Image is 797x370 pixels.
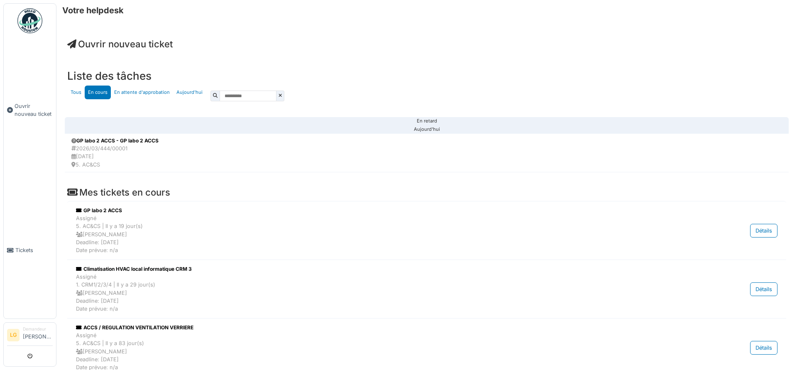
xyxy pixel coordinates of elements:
[750,341,777,355] div: Détails
[74,263,780,315] a: Climatisation HVAC local informatique CRM 3 Assigné1. CRM1/2/3/4 | Il y a 29 jour(s) [PERSON_NAME...
[67,187,786,198] h4: Mes tickets en cours
[67,86,85,99] a: Tous
[65,133,789,172] a: GP labo 2 ACCS - GP labo 2 ACCS 2026/03/444/00001 [DATE] 5. AC&CS
[15,246,53,254] span: Tickets
[7,329,20,341] li: LG
[15,102,53,118] span: Ouvrir nouveau ticket
[4,38,56,182] a: Ouvrir nouveau ticket
[750,224,777,238] div: Détails
[71,137,159,145] div: GP labo 2 ACCS - GP labo 2 ACCS
[76,207,675,214] div: GP labo 2 ACCS
[76,214,675,254] div: Assigné 5. AC&CS | Il y a 19 jour(s) [PERSON_NAME] Deadline: [DATE] Date prévue: n/a
[71,145,159,169] div: 2026/03/444/00001 [DATE] 5. AC&CS
[173,86,206,99] a: Aujourd'hui
[74,205,780,256] a: GP labo 2 ACCS Assigné5. AC&CS | Il y a 19 jour(s) [PERSON_NAME]Deadline: [DATE]Date prévue: n/a ...
[76,324,675,331] div: ACCS / REGULATION VENTILATION VERRIERE
[67,69,786,82] h3: Liste des tâches
[62,5,124,15] h6: Votre helpdesk
[76,265,675,273] div: Climatisation HVAC local informatique CRM 3
[23,326,53,332] div: Demandeur
[4,182,56,319] a: Tickets
[85,86,111,99] a: En cours
[71,129,782,130] div: Aujourd'hui
[7,326,53,346] a: LG Demandeur[PERSON_NAME]
[111,86,173,99] a: En attente d'approbation
[76,273,675,313] div: Assigné 1. CRM1/2/3/4 | Il y a 29 jour(s) [PERSON_NAME] Deadline: [DATE] Date prévue: n/a
[23,326,53,344] li: [PERSON_NAME]
[750,282,777,296] div: Détails
[71,121,782,122] div: En retard
[17,8,42,33] img: Badge_color-CXgf-gQk.svg
[67,39,173,49] a: Ouvrir nouveau ticket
